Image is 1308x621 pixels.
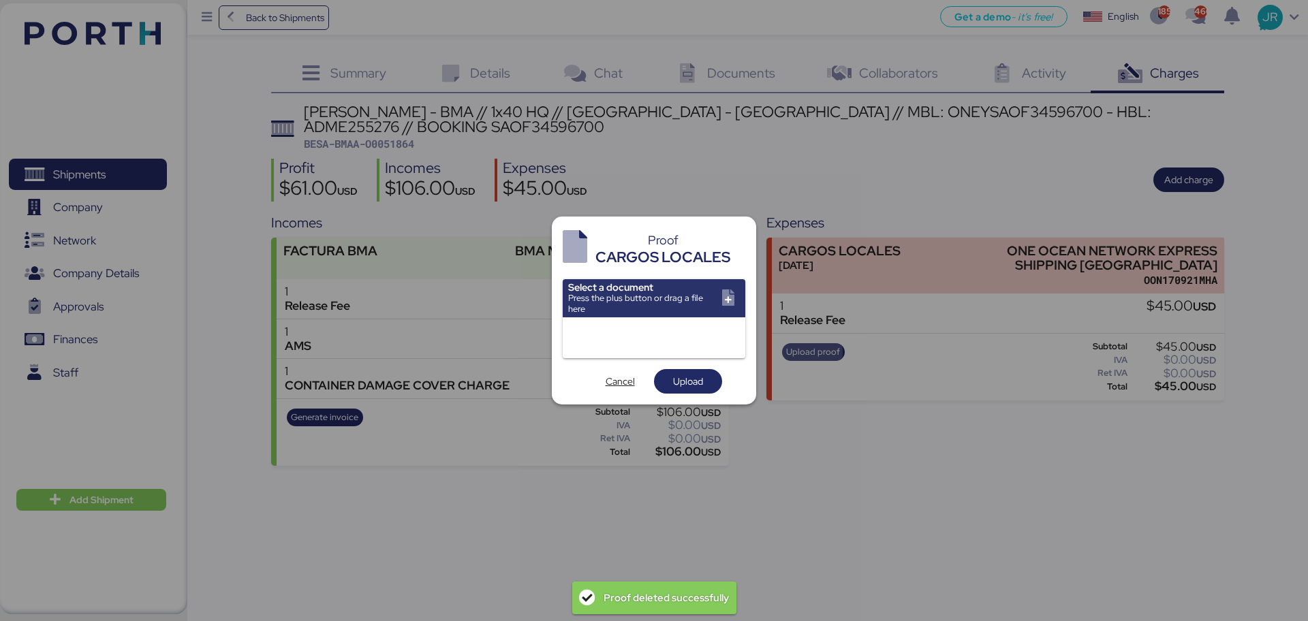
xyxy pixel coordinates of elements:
[606,373,635,389] span: Cancel
[604,585,729,611] div: Proof deleted successfully
[654,369,722,394] button: Upload
[673,373,703,389] span: Upload
[595,234,730,246] div: Proof
[595,246,730,268] div: CARGOS LOCALES
[586,369,654,394] button: Cancel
